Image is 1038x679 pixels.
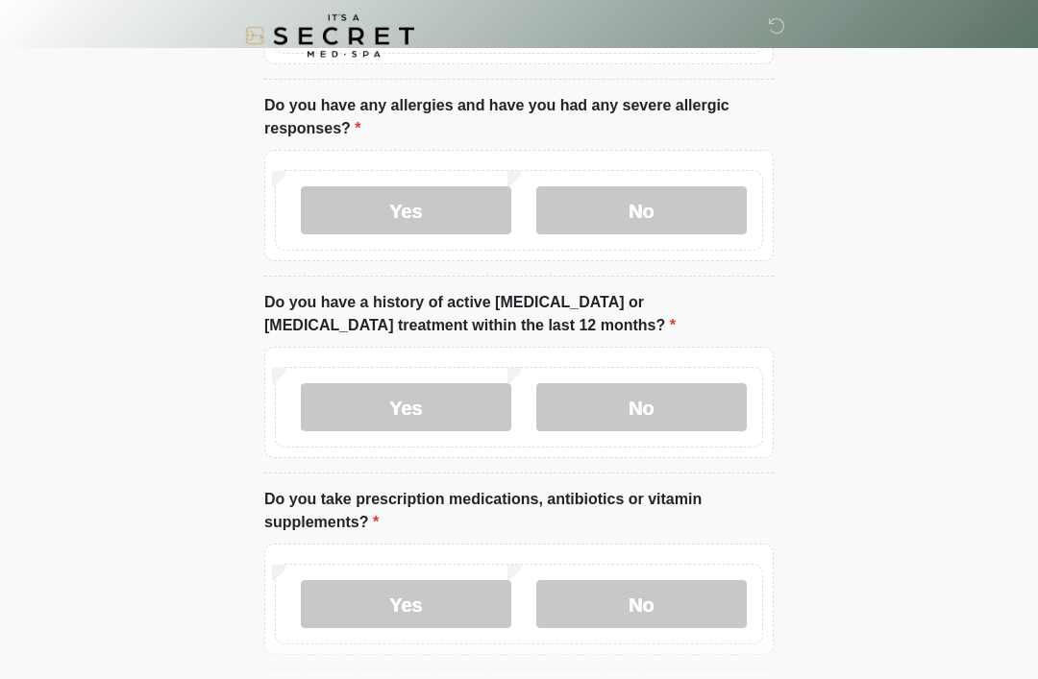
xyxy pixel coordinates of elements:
[301,384,511,432] label: Yes
[264,489,774,535] label: Do you take prescription medications, antibiotics or vitamin supplements?
[245,14,414,58] img: It's A Secret Med Spa Logo
[536,187,747,235] label: No
[301,187,511,235] label: Yes
[264,292,774,338] label: Do you have a history of active [MEDICAL_DATA] or [MEDICAL_DATA] treatment within the last 12 mon...
[264,95,774,141] label: Do you have any allergies and have you had any severe allergic responses?
[536,384,747,432] label: No
[301,581,511,629] label: Yes
[536,581,747,629] label: No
